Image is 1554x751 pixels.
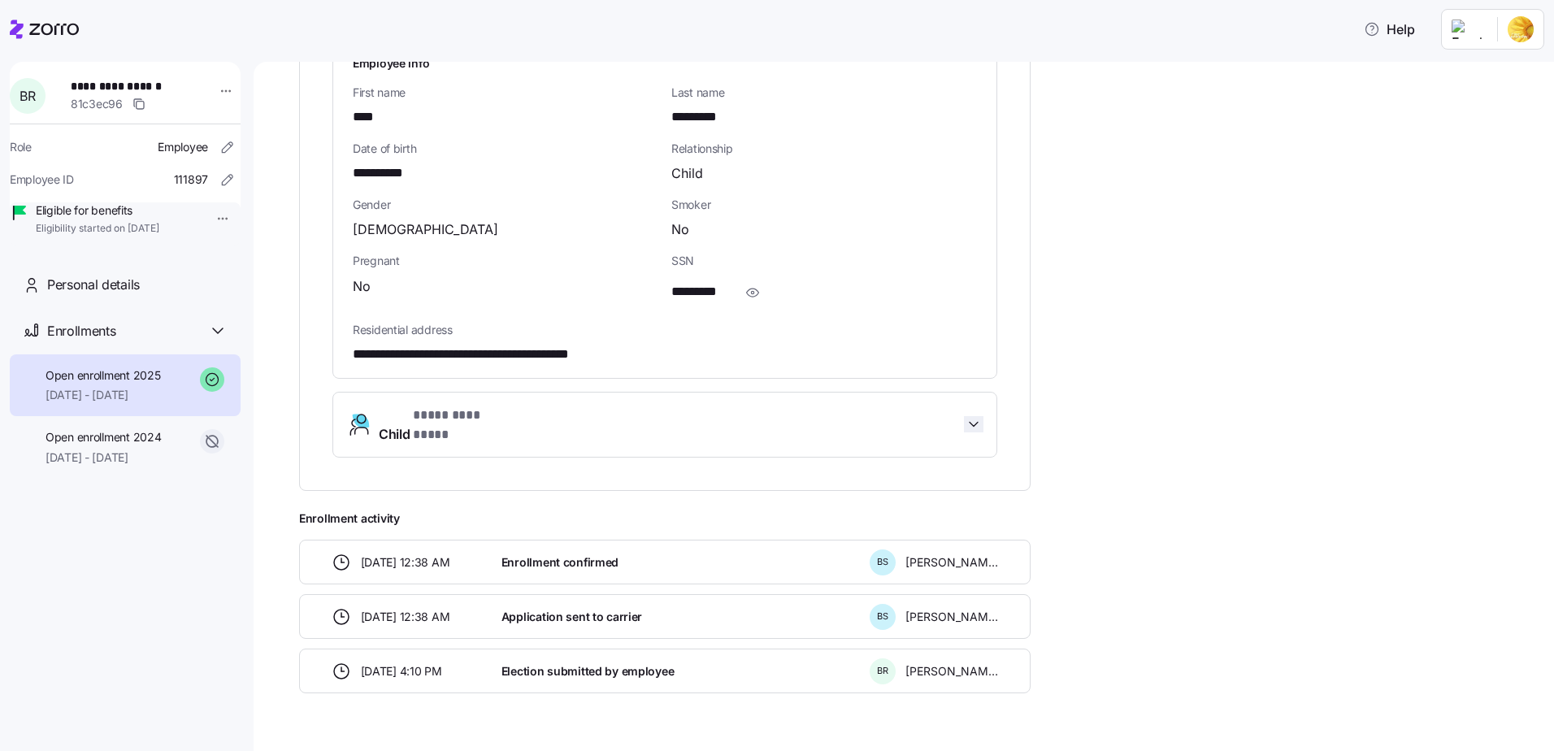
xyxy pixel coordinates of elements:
[877,612,888,621] span: B S
[671,219,689,240] span: No
[353,197,658,213] span: Gender
[33,143,293,171] p: How can we help?
[299,510,1031,527] span: Enrollment activity
[10,171,74,188] span: Employee ID
[33,259,132,276] span: Search for help
[353,54,977,72] h1: Employee info
[46,387,160,403] span: [DATE] - [DATE]
[24,384,302,415] div: QLE overview
[24,415,302,445] div: What is ICHRA?
[36,222,159,236] span: Eligibility started on [DATE]
[47,321,115,341] span: Enrollments
[33,344,272,378] div: What if I want help from an Enrollment Expert choosing a plan?
[71,96,123,112] span: 81c3ec96
[258,548,284,559] span: Help
[108,507,216,572] button: Messages
[33,297,272,331] div: How do I know if my initial premium was paid, or if I am set up with autopay?
[46,367,160,384] span: Open enrollment 2025
[33,391,272,408] div: QLE overview
[877,558,888,567] span: B S
[361,663,442,679] span: [DATE] 4:10 PM
[361,609,450,625] span: [DATE] 12:38 AM
[47,275,140,295] span: Personal details
[905,609,998,625] span: [PERSON_NAME]
[353,253,658,269] span: Pregnant
[10,139,32,155] span: Role
[1508,16,1534,42] img: 66842ab9-2493-47f0-8d58-fdd79efd7fd6-1753100860955.jpeg
[671,85,977,101] span: Last name
[24,290,302,337] div: How do I know if my initial premium was paid, or if I am set up with autopay?
[1452,20,1484,39] img: Employer logo
[671,197,977,213] span: Smoker
[33,31,129,57] img: logo
[33,421,272,438] div: What is ICHRA?
[174,171,208,188] span: 111897
[16,191,309,236] div: Send us a message
[135,548,191,559] span: Messages
[20,89,35,102] span: B R
[24,337,302,384] div: What if I want help from an Enrollment Expert choosing a plan?
[671,253,977,269] span: SSN
[36,548,72,559] span: Home
[501,554,619,571] span: Enrollment confirmed
[671,141,977,157] span: Relationship
[905,663,998,679] span: [PERSON_NAME]
[671,163,703,184] span: Child
[158,139,208,155] span: Employee
[1364,20,1415,39] span: Help
[46,429,161,445] span: Open enrollment 2024
[217,507,325,572] button: Help
[361,554,450,571] span: [DATE] 12:38 AM
[353,85,658,101] span: First name
[501,609,642,625] span: Application sent to carrier
[353,141,658,157] span: Date of birth
[1351,13,1428,46] button: Help
[353,276,371,297] span: No
[280,26,309,55] div: Close
[33,205,271,222] div: Send us a message
[877,666,888,675] span: B R
[33,115,293,143] p: Hi [PERSON_NAME]
[379,406,514,445] span: Child
[46,449,161,466] span: [DATE] - [DATE]
[24,251,302,284] button: Search for help
[353,322,977,338] span: Residential address
[905,554,998,571] span: [PERSON_NAME]
[501,663,675,679] span: Election submitted by employee
[36,202,159,219] span: Eligible for benefits
[353,219,498,240] span: [DEMOGRAPHIC_DATA]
